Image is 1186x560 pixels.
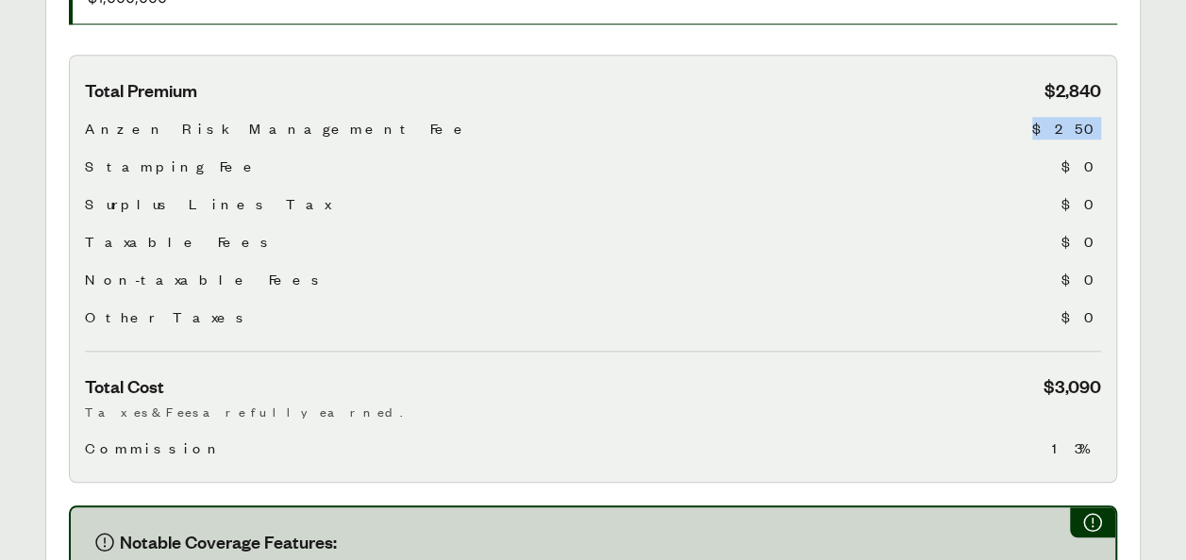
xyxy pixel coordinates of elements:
span: Total Premium [85,78,197,102]
span: Non-taxable Fees [85,268,326,290]
span: $2,840 [1044,78,1101,102]
span: Anzen Risk Management Fee [85,117,473,140]
span: Stamping Fee [85,155,262,177]
span: Notable Coverage Features: [120,530,337,553]
span: 13% [1052,436,1101,459]
span: Commission [85,436,224,459]
span: $0 [1061,192,1101,215]
span: $0 [1061,268,1101,290]
p: Taxes & Fees are fully earned. [85,402,1101,421]
span: Taxable Fees [85,230,276,253]
span: Other Taxes [85,305,251,328]
span: $0 [1061,230,1101,253]
span: Total Cost [85,374,164,398]
span: Surplus Lines Tax [85,192,330,215]
span: $250 [1032,117,1101,140]
span: $3,090 [1044,374,1101,398]
span: $0 [1061,305,1101,328]
span: $0 [1061,155,1101,177]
